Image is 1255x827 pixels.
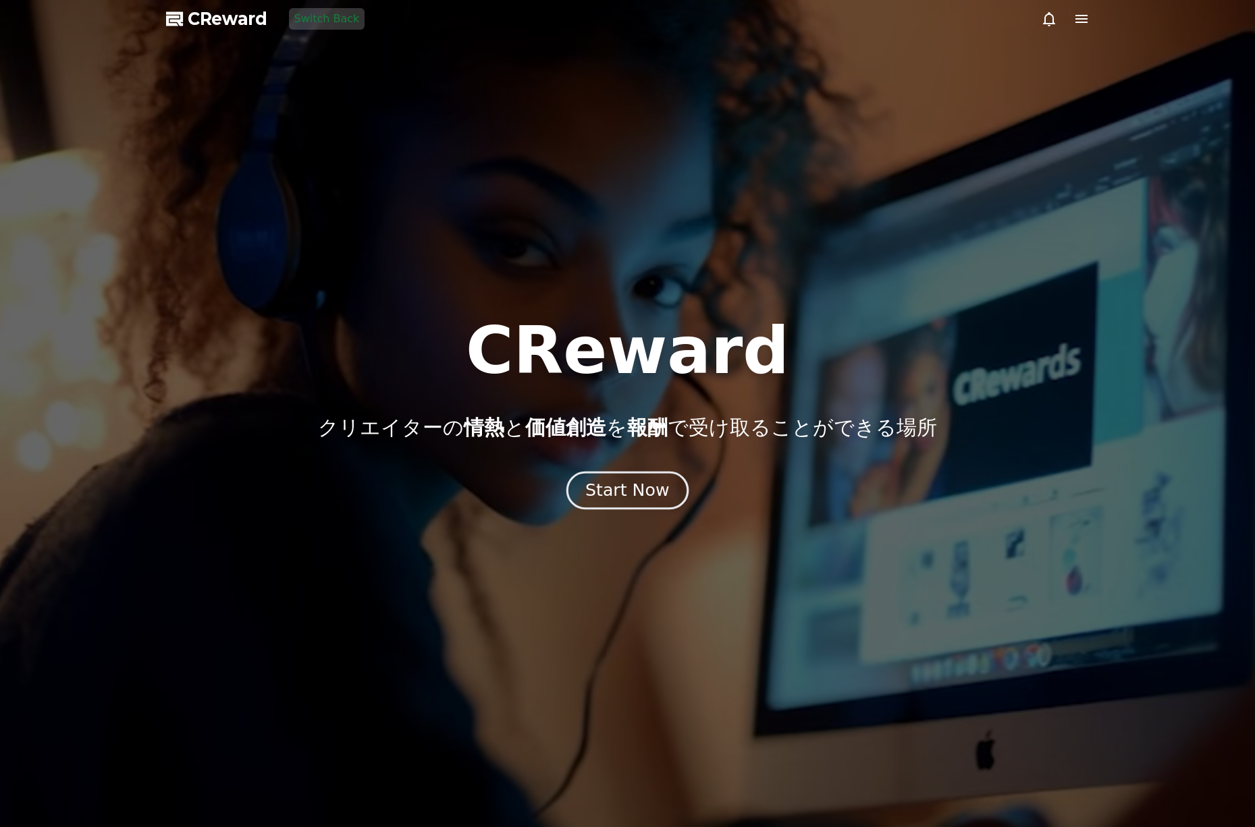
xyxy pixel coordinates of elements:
span: 報酬 [627,416,668,439]
p: クリエイターの と を で受け取ることができる場所 [318,416,937,440]
a: CReward [166,8,267,30]
button: Switch Back [289,8,365,30]
h1: CReward [466,318,789,383]
span: CReward [188,8,267,30]
a: Start Now [569,486,686,498]
div: Start Now [585,479,669,502]
span: 価値創造 [525,416,606,439]
span: 情熱 [464,416,504,439]
button: Start Now [566,472,689,510]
